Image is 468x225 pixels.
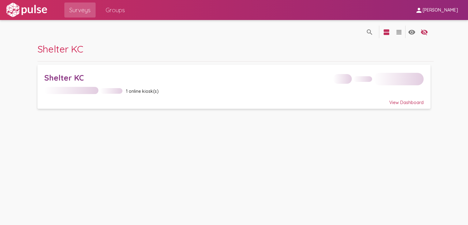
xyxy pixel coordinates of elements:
[101,2,130,17] a: Groups
[393,26,405,38] button: language
[408,28,416,36] mat-icon: language
[406,26,418,38] button: language
[69,4,91,16] span: Surveys
[44,94,424,105] div: View Dashboard
[421,28,428,36] mat-icon: language
[418,26,431,38] button: language
[37,65,430,109] a: Shelter KC1 online kiosk(s)View Dashboard
[44,73,330,82] div: Shelter KC
[64,2,96,17] a: Surveys
[106,4,125,16] span: Groups
[363,26,376,38] button: language
[383,28,390,36] mat-icon: language
[423,7,458,13] span: [PERSON_NAME]
[380,26,393,38] button: language
[37,43,83,55] span: Shelter KC
[415,7,423,14] mat-icon: person
[410,4,463,16] button: [PERSON_NAME]
[395,28,403,36] mat-icon: language
[366,28,373,36] mat-icon: language
[126,88,159,94] span: 1 online kiosk(s)
[5,2,48,18] img: white-logo.svg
